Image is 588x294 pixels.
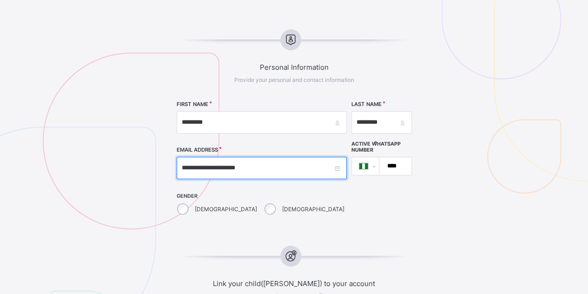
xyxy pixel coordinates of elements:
[351,101,382,107] label: LAST NAME
[177,193,347,199] span: GENDER
[234,76,354,83] span: Provide your personal and contact information
[177,101,208,107] label: FIRST NAME
[195,206,257,213] label: [DEMOGRAPHIC_DATA]
[282,206,344,213] label: [DEMOGRAPHIC_DATA]
[351,141,412,153] label: Active WhatsApp Number
[177,147,218,153] label: EMAIL ADDRESS
[147,279,441,288] span: Link your child([PERSON_NAME]) to your account
[147,63,441,72] span: Personal Information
